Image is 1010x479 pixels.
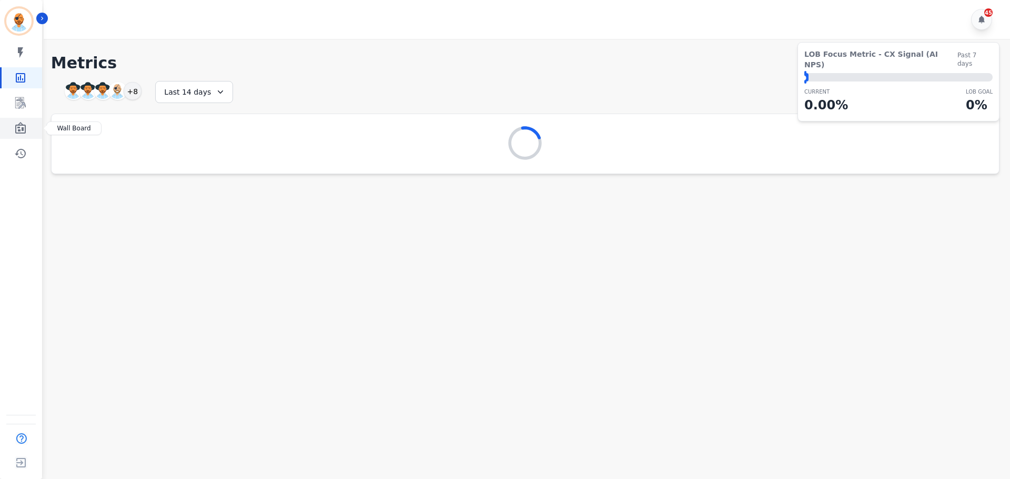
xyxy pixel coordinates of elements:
[984,8,993,17] div: 45
[155,81,233,103] div: Last 14 days
[51,54,999,73] h1: Metrics
[957,51,993,68] span: Past 7 days
[804,96,848,115] p: 0.00 %
[6,8,32,34] img: Bordered avatar
[124,82,142,100] div: +8
[966,88,993,96] p: LOB Goal
[804,73,809,81] div: ⬤
[804,49,957,70] span: LOB Focus Metric - CX Signal (AI NPS)
[804,88,848,96] p: CURRENT
[966,96,993,115] p: 0 %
